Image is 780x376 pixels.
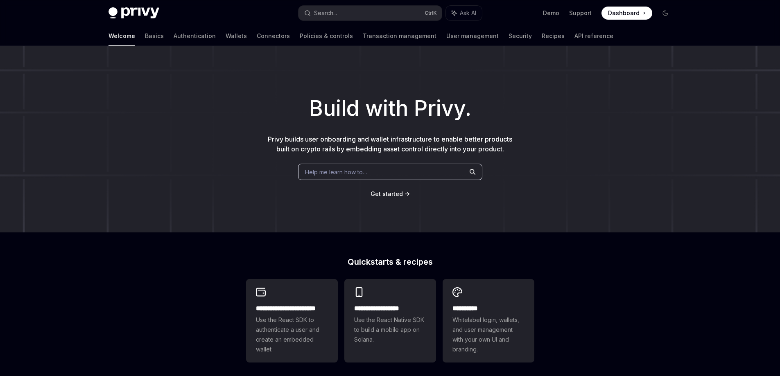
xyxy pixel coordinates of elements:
a: Demo [543,9,559,17]
a: **** *****Whitelabel login, wallets, and user management with your own UI and branding. [443,279,534,362]
span: Help me learn how to… [305,168,367,176]
h2: Quickstarts & recipes [246,258,534,266]
span: Use the React Native SDK to build a mobile app on Solana. [354,315,426,344]
span: Ask AI [460,9,476,17]
a: User management [446,26,499,46]
a: Basics [145,26,164,46]
a: Connectors [257,26,290,46]
a: Get started [371,190,403,198]
a: Recipes [542,26,565,46]
span: Get started [371,190,403,197]
button: Ask AI [446,6,482,20]
a: **** **** **** ***Use the React Native SDK to build a mobile app on Solana. [344,279,436,362]
a: Authentication [174,26,216,46]
button: Search...CtrlK [298,6,442,20]
span: Whitelabel login, wallets, and user management with your own UI and branding. [452,315,525,354]
span: Privy builds user onboarding and wallet infrastructure to enable better products built on crypto ... [268,135,512,153]
a: Welcome [109,26,135,46]
span: Use the React SDK to authenticate a user and create an embedded wallet. [256,315,328,354]
h1: Build with Privy. [13,92,767,124]
img: dark logo [109,7,159,19]
a: Dashboard [601,7,652,20]
a: Policies & controls [300,26,353,46]
a: Security [509,26,532,46]
span: Dashboard [608,9,640,17]
span: Ctrl K [425,10,437,16]
div: Search... [314,8,337,18]
a: Support [569,9,592,17]
button: Toggle dark mode [659,7,672,20]
a: Transaction management [363,26,436,46]
a: API reference [574,26,613,46]
a: Wallets [226,26,247,46]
